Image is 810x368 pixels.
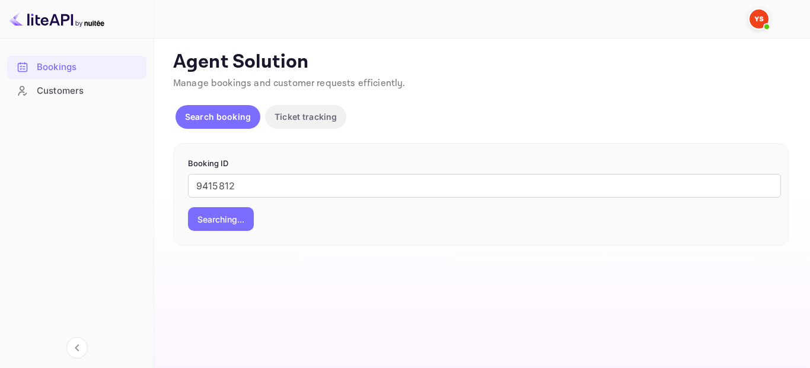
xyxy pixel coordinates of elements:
p: Search booking [185,110,251,123]
p: Booking ID [188,158,774,170]
img: LiteAPI logo [9,9,104,28]
span: Manage bookings and customer requests efficiently. [173,77,406,90]
button: Collapse navigation [66,337,88,359]
input: Enter Booking ID (e.g., 63782194) [188,174,781,198]
div: Bookings [7,56,146,79]
a: Bookings [7,56,146,78]
button: Searching... [188,207,254,231]
a: Customers [7,80,146,101]
div: Bookings [37,61,141,74]
p: Agent Solution [173,50,789,74]
div: Customers [37,84,141,98]
img: Yandex Support [750,9,768,28]
div: Customers [7,80,146,103]
p: Ticket tracking [275,110,337,123]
